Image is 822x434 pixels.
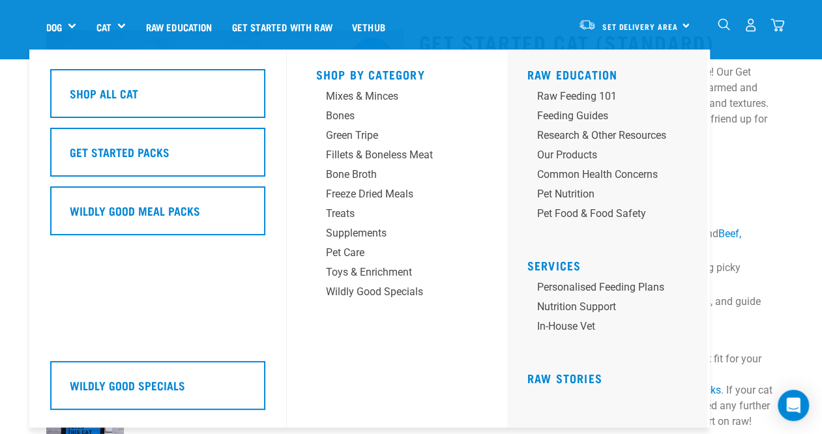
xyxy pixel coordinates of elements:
a: Nutrition Support [527,299,697,319]
div: Bones [325,108,447,124]
a: Research & Other Resources [527,128,697,147]
img: home-icon@2x.png [771,18,784,32]
div: Common Health Concerns [536,167,666,182]
a: Shop All Cat [50,69,265,128]
a: Feeding Guides [527,108,697,128]
div: Toys & Enrichment [325,265,447,280]
a: Raw Stories [527,375,602,381]
a: Mixes & Minces [316,89,478,108]
a: Vethub [342,1,395,53]
div: Mixes & Minces [325,89,447,104]
div: Feeding Guides [536,108,666,124]
div: Pet Nutrition [536,186,666,202]
a: Fillets & Boneless Meat [316,147,478,167]
a: Bones [316,108,478,128]
div: Freeze Dried Meals [325,186,447,202]
a: Wildly Good Meal Packs [50,186,265,245]
div: Pet Care [325,245,447,261]
a: Get Started Packs [50,128,265,186]
a: Supplements [316,225,478,245]
img: user.png [744,18,757,32]
div: Raw Feeding 101 [536,89,666,104]
img: van-moving.png [578,19,596,31]
a: Raw Education [527,71,617,78]
a: Wildly Good Specials [316,284,478,304]
div: Open Intercom Messenger [778,390,809,421]
img: home-icon-1@2x.png [718,18,730,31]
a: Bone Broth [316,167,478,186]
a: Toys & Enrichment [316,265,478,284]
a: Raw Feeding 101 [527,89,697,108]
a: Green Tripe [316,128,478,147]
a: Raw Education [136,1,222,53]
a: Get started with Raw [222,1,342,53]
a: Wildly Good Specials [50,361,265,420]
h5: Services [527,259,697,269]
span: Set Delivery Area [602,24,678,29]
a: Our Products [527,147,697,167]
div: Bone Broth [325,167,447,182]
a: Cat [96,20,111,35]
a: Pet Food & Food Safety [527,206,697,225]
div: Green Tripe [325,128,447,143]
div: Pet Food & Food Safety [536,206,666,222]
h5: Get Started Packs [69,143,169,160]
a: Treats [316,206,478,225]
h5: Wildly Good Specials [69,377,184,394]
a: Freeze Dried Meals [316,186,478,206]
h5: Wildly Good Meal Packs [69,202,199,219]
a: Pet Care [316,245,478,265]
a: Dog [46,20,62,35]
div: Our Products [536,147,666,163]
div: Fillets & Boneless Meat [325,147,447,163]
div: Wildly Good Specials [325,284,447,300]
h5: Shop By Category [316,68,478,78]
div: Research & Other Resources [536,128,666,143]
a: Common Health Concerns [527,167,697,186]
a: Personalised Feeding Plans [527,280,697,299]
h5: Shop All Cat [69,85,138,102]
div: Treats [325,206,447,222]
div: Supplements [325,225,447,241]
a: In-house vet [527,319,697,338]
a: Pet Nutrition [527,186,697,206]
